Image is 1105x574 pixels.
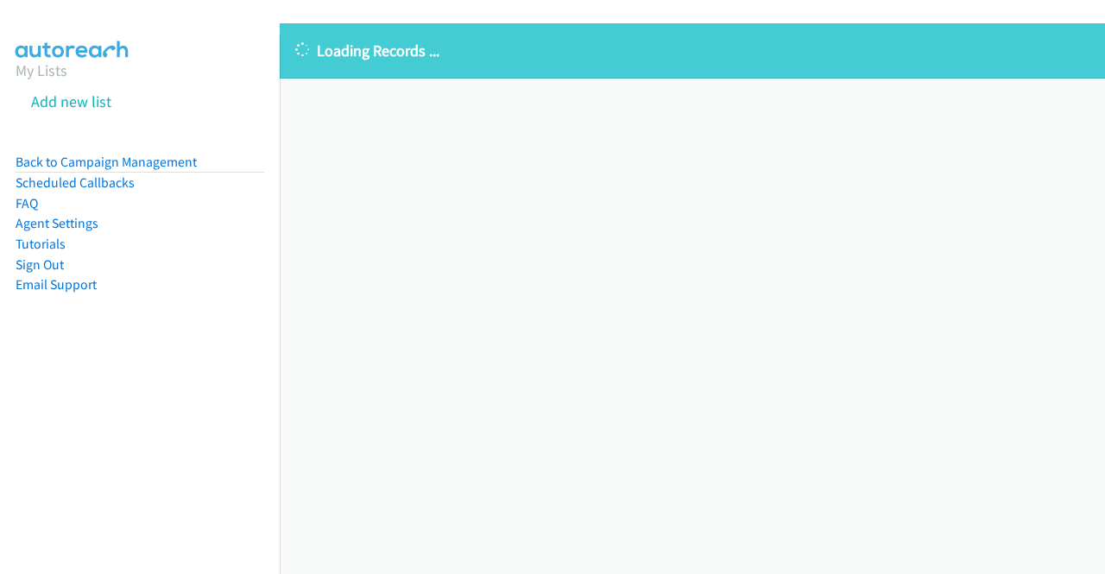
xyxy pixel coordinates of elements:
a: Sign Out [16,256,64,273]
a: Tutorials [16,236,66,252]
a: Scheduled Callbacks [16,174,135,191]
a: FAQ [16,195,38,211]
p: Loading Records ... [295,39,1089,62]
a: Email Support [16,276,97,293]
a: Agent Settings [16,215,98,231]
a: My Lists [16,60,67,80]
a: Back to Campaign Management [16,154,197,170]
a: Add new list [31,91,111,111]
